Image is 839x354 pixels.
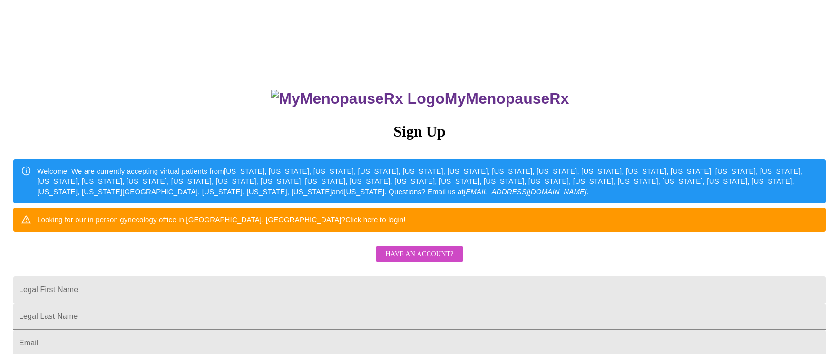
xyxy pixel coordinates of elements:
div: Welcome! We are currently accepting virtual patients from [US_STATE], [US_STATE], [US_STATE], [US... [37,162,818,200]
div: Looking for our in person gynecology office in [GEOGRAPHIC_DATA], [GEOGRAPHIC_DATA]? [37,211,406,228]
em: [EMAIL_ADDRESS][DOMAIN_NAME] [464,187,587,196]
a: Have an account? [373,256,465,264]
img: MyMenopauseRx Logo [271,90,444,108]
h3: Sign Up [13,123,826,140]
h3: MyMenopauseRx [15,90,826,108]
span: Have an account? [385,248,453,260]
a: Click here to login! [345,216,406,224]
button: Have an account? [376,246,463,263]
